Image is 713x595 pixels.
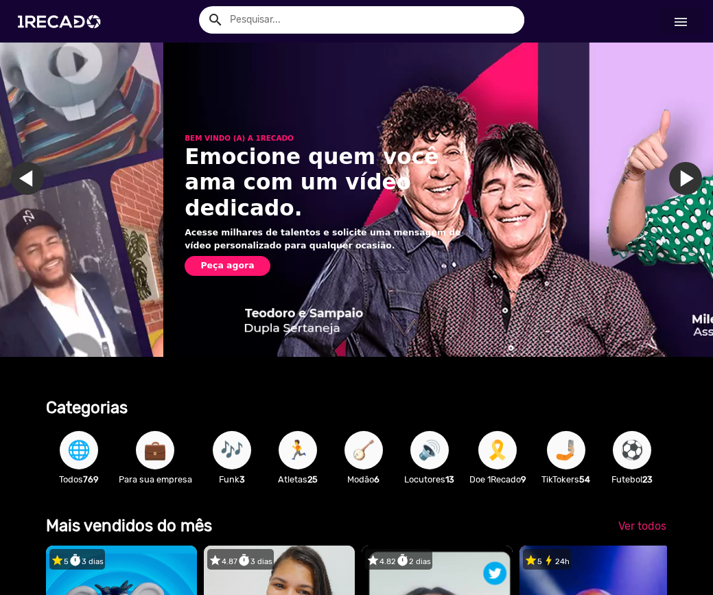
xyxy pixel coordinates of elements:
[60,431,98,469] button: 🌐
[547,431,585,469] button: 🤳🏼
[374,474,379,485] b: 6
[521,474,526,485] b: 9
[207,12,224,28] mat-icon: Example home icon
[418,431,441,469] span: 🔊
[143,431,167,469] span: 💼
[83,474,99,485] b: 769
[185,133,470,144] p: BEM VINDO (A) A 1RECADO
[185,256,270,276] button: Peça agora
[445,474,454,485] b: 13
[213,431,251,469] button: 🎶
[540,473,592,486] p: TikTokers
[185,144,470,221] h1: Emocione quem você ama com um vídeo dedicado.
[469,473,526,486] p: Doe 1Recado
[620,431,644,469] span: ⚽
[185,226,470,252] p: Acesse milhares de talentos e solicite uma mensagem de vídeo personalizado para qualquer ocasião.
[46,398,128,417] b: Categorias
[202,7,226,31] button: Example home icon
[119,162,152,195] a: Ir para o próximo slide
[67,431,91,469] span: 🌐
[486,431,509,469] span: 🎗️
[239,474,245,485] b: 3
[307,474,318,485] b: 25
[279,431,317,469] button: 🏃
[220,6,525,34] input: Pesquisar...
[579,474,590,485] b: 54
[642,474,653,485] b: 23
[673,14,689,30] mat-icon: Início
[174,162,207,195] a: Ir para o slide anterior
[46,516,212,535] b: Mais vendidos do mês
[352,431,375,469] span: 🪕
[606,473,658,486] p: Futebol
[286,431,309,469] span: 🏃
[206,473,258,486] p: Funk
[136,431,174,469] button: 💼
[554,431,578,469] span: 🤳🏼
[119,473,192,486] p: Para sua empresa
[53,473,105,486] p: Todos
[404,473,456,486] p: Locutores
[478,431,517,469] button: 🎗️
[410,431,449,469] button: 🔊
[338,473,390,486] p: Modão
[220,431,244,469] span: 🎶
[618,520,666,533] span: Ver todos
[613,431,651,469] button: ⚽
[344,431,383,469] button: 🪕
[272,473,324,486] p: Atletas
